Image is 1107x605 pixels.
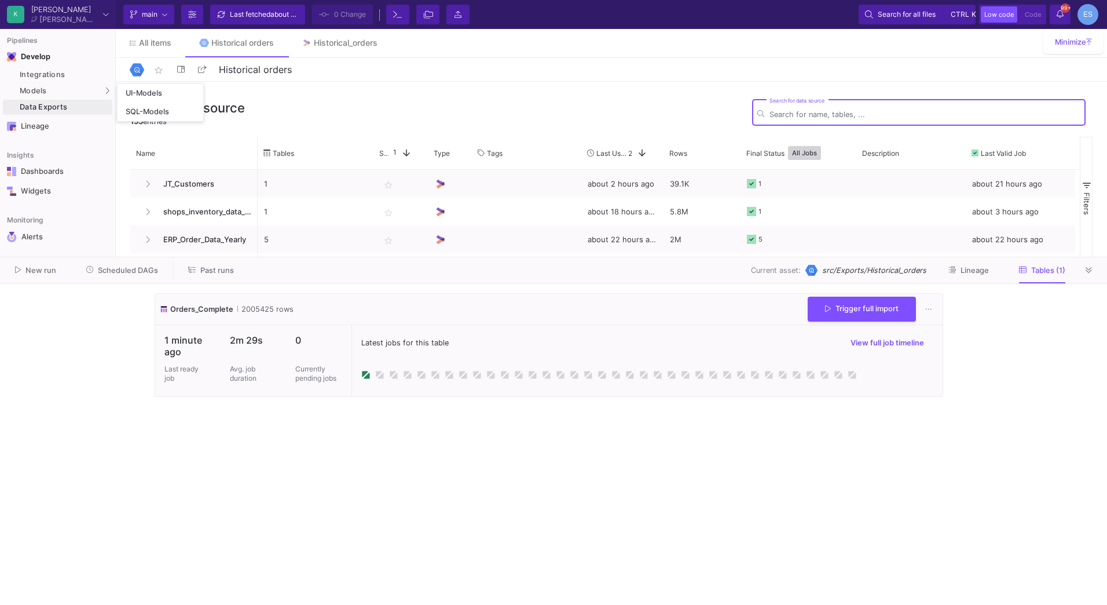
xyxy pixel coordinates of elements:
button: View full job timeline [841,334,933,351]
img: Logo [130,63,144,77]
a: UI-Models [118,84,203,103]
p: 1 [264,198,367,225]
div: about 22 hours ago [966,225,1075,253]
button: ctrlk [947,8,969,21]
div: Last fetched [230,6,299,23]
button: Scheduled DAGs [72,261,173,279]
span: shops_inventory_data_collection [156,198,251,225]
span: View full job timeline [851,338,924,347]
img: Navigation icon [7,122,16,131]
span: 99+ [1061,3,1070,13]
button: Lineage [934,261,1003,279]
button: Search for all filesctrlk [859,5,976,24]
div: Dashboards [21,167,96,176]
span: Current asset: [751,265,801,276]
span: Filters [1082,192,1091,215]
p: 0 [295,334,342,345]
div: [PERSON_NAME] [31,6,98,13]
a: Data Exports [3,100,112,115]
div: 5.8M [664,198,741,225]
img: UI Model [434,178,446,190]
img: [Legacy] Google BigQuery [805,264,818,276]
span: Models [20,86,47,96]
a: Navigation iconDashboards [3,162,112,181]
div: about 3 hours ago [966,198,1075,225]
p: 3 [264,254,367,281]
span: 1 [388,148,397,158]
div: SQL-Models [126,107,169,116]
div: Final Status [746,140,840,166]
span: 2005425 rows [237,303,294,314]
div: 9.8M [664,253,741,281]
span: Type [434,149,450,158]
span: Latest jobs for this table [361,337,449,348]
button: New run [1,261,70,279]
div: [PERSON_NAME] [39,16,98,23]
span: All items [139,38,171,48]
span: Last Used [596,149,628,158]
div: about 18 hours ago [581,198,664,225]
span: main [142,6,157,23]
a: Navigation iconAlerts [3,227,112,247]
button: Low code [981,6,1017,23]
span: Tables (1) [1031,266,1065,275]
img: UI Model [434,206,446,218]
div: about 22 hours ago [581,225,664,253]
span: Last Valid Job [981,149,1026,158]
input: Search for name, tables, ... [769,110,1080,119]
div: 2M [664,225,741,253]
span: Description [862,149,899,158]
div: K [7,6,24,23]
p: 2m 29s [230,334,277,345]
span: Search for all files [878,6,936,23]
span: Past runs [200,266,234,275]
span: Scheduled DAGs [98,266,158,275]
div: 5 [758,226,763,253]
div: Historical_orders [314,38,377,48]
img: Navigation icon [7,167,16,176]
span: k [972,8,976,21]
button: Code [1021,6,1044,23]
div: ES [1077,4,1098,25]
div: 39.1K [664,170,741,198]
span: Name [136,149,155,158]
p: 1 [264,170,367,198]
span: Lineage [961,266,989,275]
img: Navigation icon [7,52,16,61]
span: 133 [130,117,143,126]
span: New run [25,266,56,275]
button: Trigger full import [808,297,916,322]
div: Develop [21,52,38,61]
button: Tables (1) [1005,261,1079,279]
span: Code [1025,10,1041,19]
span: Low code [984,10,1014,19]
span: src/Exports/Historical_orders [822,265,926,276]
div: Lineage [21,122,96,131]
div: 1 [758,170,761,198]
div: Data Exports [20,103,109,112]
div: about 2 hours ago [581,170,664,198]
div: about 18 hours ago [966,253,1075,281]
span: 2 [628,149,632,158]
span: Rows [669,149,687,158]
div: about 22 hours ago [581,253,664,281]
a: SQL-Models [118,103,203,121]
div: Integrations [20,70,109,79]
span: ERP_Order_Data_Yearly [156,226,251,253]
p: Last ready job [164,364,199,382]
a: Navigation iconWidgets [3,182,112,201]
span: Tags [487,149,503,158]
mat-icon: star_border [152,63,166,77]
span: Tables [273,149,294,158]
button: Past runs [174,261,248,279]
a: Integrations [3,67,112,82]
div: UI-Models [126,89,162,98]
p: Currently pending jobs [295,364,342,382]
mat-expansion-panel-header: Navigation iconDevelop [3,48,112,66]
span: Orders_Complete [170,303,233,314]
img: icon [160,303,168,314]
div: about 21 hours ago [966,170,1075,198]
img: UI Model [434,234,446,246]
p: Avg. job duration [230,364,265,382]
a: Navigation iconLineage [3,117,112,136]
